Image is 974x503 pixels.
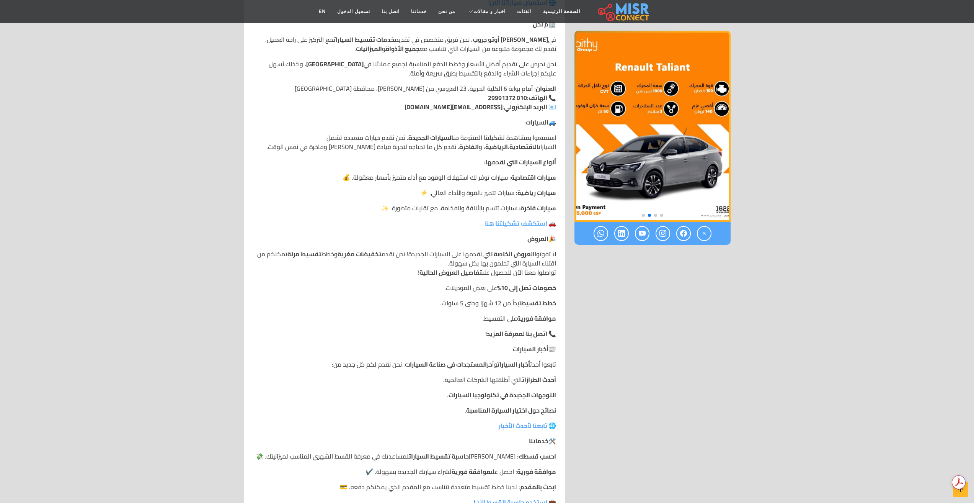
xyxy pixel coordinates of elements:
strong: أخبار السيارات [497,359,530,370]
strong: العنوان [536,83,556,94]
strong: الاقتصادية [509,141,538,152]
a: اتصل بنا [376,4,405,19]
p: : [PERSON_NAME] لمساعدتك في معرفة القسط الشهري المناسب لميزانيتك. 💸 [253,452,556,461]
a: تسجيل الدخول [331,4,375,19]
span: Go to slide 2 [654,214,657,217]
strong: أحدث الطرازات [522,374,556,385]
strong: جميع الأذواق [385,43,420,54]
strong: [PERSON_NAME] أوتو جروب [473,34,548,45]
p: 🎉 [253,234,556,243]
img: main.misr_connect [598,2,649,21]
strong: السيارات الجديدة [408,132,453,143]
div: 3 / 4 [574,31,731,222]
p: . [253,390,556,400]
p: 📰 [253,344,556,354]
span: Go to slide 4 [642,214,645,217]
span: Go to slide 1 [660,214,663,217]
strong: العروض [527,233,548,244]
a: EN [313,4,332,19]
p: التي أطلقتها الشركات العالمية. [253,375,556,384]
strong: سيارات فاخرة [520,202,556,214]
p: : لدينا خطط تقسيط متعددة تتناسب مع المقدم الذي يمكنكم دفعه. 💳 [253,482,556,492]
strong: خصومات تصل إلى 10% [497,282,556,293]
strong: 📞 الهاتف [529,92,556,103]
strong: نصائح حول اختيار السيارة المناسبة [466,405,556,416]
strong: الفاخرة [459,141,479,152]
img: الليثي أوتو جروب [574,31,731,222]
p: 🏢 [253,20,556,29]
a: خدماتنا [405,4,432,19]
strong: موافقة فورية [452,466,491,477]
strong: الرياضية [485,141,508,152]
strong: خطط تقسيط [521,297,556,309]
strong: خدماتنا [529,435,548,447]
strong: تقسيط مرنة [287,248,321,260]
strong: موافقة فورية [517,466,556,477]
strong: موافقة فورية [517,313,556,324]
a: 🚗 استكشف تشكيلتنا هنا [485,218,556,229]
p: 🚙 [253,118,556,127]
a: الفئات [511,4,537,19]
span: اخبار و مقالات [473,8,506,15]
p: : احصل على لشراء سيارتك الجديدة بسهولة. ✔️ [253,467,556,476]
strong: [GEOGRAPHIC_DATA] [306,58,364,70]
strong: ابحث بالمقدم [520,481,556,493]
p: على بعض الموديلات. [253,283,556,292]
strong: السيارات [525,116,548,128]
a: [EMAIL_ADDRESS][DOMAIN_NAME] [405,101,502,113]
p: في ، نحن فريق متخصص في تقديم مع التركيز على راحة العميل. نقدم لك مجموعة متنوعة من السيارات التي ت... [253,35,556,53]
a: من نحن [432,4,461,19]
strong: سيارات اقتصادية [511,172,556,183]
p: . [253,406,556,415]
strong: العروض الخاصة [494,248,535,260]
p: لا تفوتوا التي نقدمها على السيارات الجديدة! نحن نقدم وخطط تمكنكم من اقتناء السيارة التي تحلمون به... [253,249,556,277]
a: 010 29991372 [488,92,527,103]
strong: المستجدات في صناعة السيارات [405,359,487,370]
span: Go to slide 3 [648,214,651,217]
strong: الميزانيات [356,43,382,54]
strong: تخفيضات مغرية [338,248,382,260]
p: تبدأ من 12 شهرًا وحتى 5 سنوات. [253,298,556,308]
p: : سيارات تتميز بالقوة والأداء العالي. ⚡ [253,188,556,197]
strong: أخبار السيارات [513,343,548,355]
strong: احسب قسطك [519,451,556,462]
p: : أمام بوابة 6 الكلية الحربية، 23 العروسي من [PERSON_NAME]، محافظة [GEOGRAPHIC_DATA] : : [253,84,556,111]
a: اخبار و مقالات [461,4,511,19]
p: 🛠️ [253,436,556,446]
p: استمتعوا بمشاهدة تشكيلتنا المتنوعة من . نحن نقدم خيارات متعددة تشمل السيارات ، ، و . نقدم كل ما ت... [253,133,556,151]
a: 🌐 تابعنا لأحدث الأخبار [499,420,556,431]
strong: التوجهات الجديدة في تكنولوجيا السيارات [449,389,556,401]
p: : سيارات توفر لك استهلاك الوقود مع أداء متميز بأسعار معقولة. 💰 [253,173,556,182]
strong: سيارات رياضية [517,187,556,198]
p: : سيارات تتسم بالأناقة والفخامة، مع تقنيات متطورة. ✨ [253,203,556,213]
p: تابعوا أحدث وآخر . نحن نقدم لكم كل جديد من: [253,360,556,369]
strong: أنواع السيارات التي نقدمها: [484,156,556,168]
strong: 📧 البريد الإلكتروني [504,101,556,113]
strong: خدمات تقسيط السيارات [333,34,395,45]
strong: تفاصيل العروض الحالية [419,267,482,278]
p: نحن نحرص على تقديم أفضل الأسعار وخطط الدفع المناسبة لجميع عملائنا في ، وكذلك نُسهل عليكم إجراءات ... [253,59,556,78]
a: الصفحة الرئيسية [537,4,586,19]
p: على التقسيط. [253,314,556,323]
strong: حاسبة تقسيط السيارات [409,451,469,462]
a: 📞 اتصل بنا لمعرفة المزيد! [485,328,556,339]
